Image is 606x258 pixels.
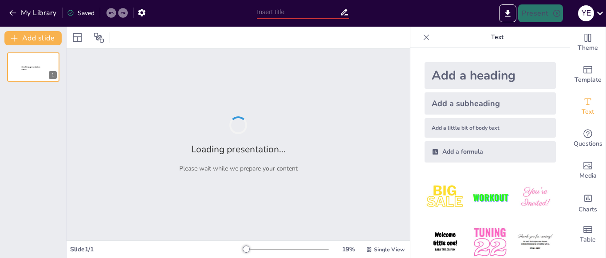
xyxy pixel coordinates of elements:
div: 1 [7,52,59,82]
p: Please wait while we prepare your content [179,164,298,173]
span: Table [580,235,596,245]
span: Charts [578,205,597,214]
p: Text [433,27,561,48]
span: Sendsteps presentation editor [22,66,40,71]
div: Add a formula [425,141,556,163]
div: Add a little bit of body text [425,118,556,138]
div: Add images, graphics, shapes or video [570,155,606,187]
div: Saved [67,9,94,17]
div: 1 [49,71,57,79]
div: Y E [578,5,594,21]
span: Media [579,171,597,181]
div: Add ready made slides [570,59,606,91]
div: Change the overall theme [570,27,606,59]
h2: Loading presentation... [191,143,286,155]
span: Position [94,32,104,43]
div: Slide 1 / 1 [70,245,244,254]
div: 19 % [338,245,359,254]
span: Questions [574,139,602,149]
span: Theme [578,43,598,53]
input: Insert title [257,6,340,19]
div: Add a subheading [425,92,556,115]
img: 3.jpeg [515,177,556,218]
div: Add text boxes [570,91,606,123]
button: My Library [7,6,60,20]
button: Present [518,4,563,22]
div: Add charts and graphs [570,187,606,218]
span: Single View [374,246,405,253]
button: Export to PowerPoint [499,4,516,22]
img: 2.jpeg [469,177,511,218]
img: 1.jpeg [425,177,466,218]
span: Template [575,75,602,85]
button: Add slide [4,31,62,45]
div: Add a heading [425,62,556,89]
button: Y E [578,4,594,22]
div: Get real-time input from your audience [570,123,606,155]
div: Add a table [570,218,606,250]
span: Text [582,107,594,117]
div: Layout [70,31,84,45]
